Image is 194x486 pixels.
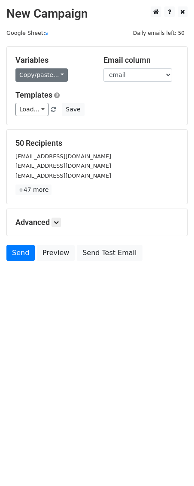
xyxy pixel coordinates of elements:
a: Templates [15,90,52,99]
h5: Advanced [15,218,179,227]
h2: New Campaign [6,6,188,21]
h5: 50 Recipients [15,138,179,148]
a: Preview [37,245,75,261]
a: Load... [15,103,48,116]
small: [EMAIL_ADDRESS][DOMAIN_NAME] [15,153,111,160]
iframe: Chat Widget [151,445,194,486]
a: s [45,30,48,36]
h5: Email column [103,55,179,65]
button: Save [62,103,84,116]
span: Daily emails left: 50 [130,28,188,38]
small: Google Sheet: [6,30,48,36]
h5: Variables [15,55,91,65]
a: Send [6,245,35,261]
a: +47 more [15,185,52,195]
a: Send Test Email [77,245,142,261]
small: [EMAIL_ADDRESS][DOMAIN_NAME] [15,172,111,179]
small: [EMAIL_ADDRESS][DOMAIN_NAME] [15,163,111,169]
a: Daily emails left: 50 [130,30,188,36]
a: Copy/paste... [15,68,68,82]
